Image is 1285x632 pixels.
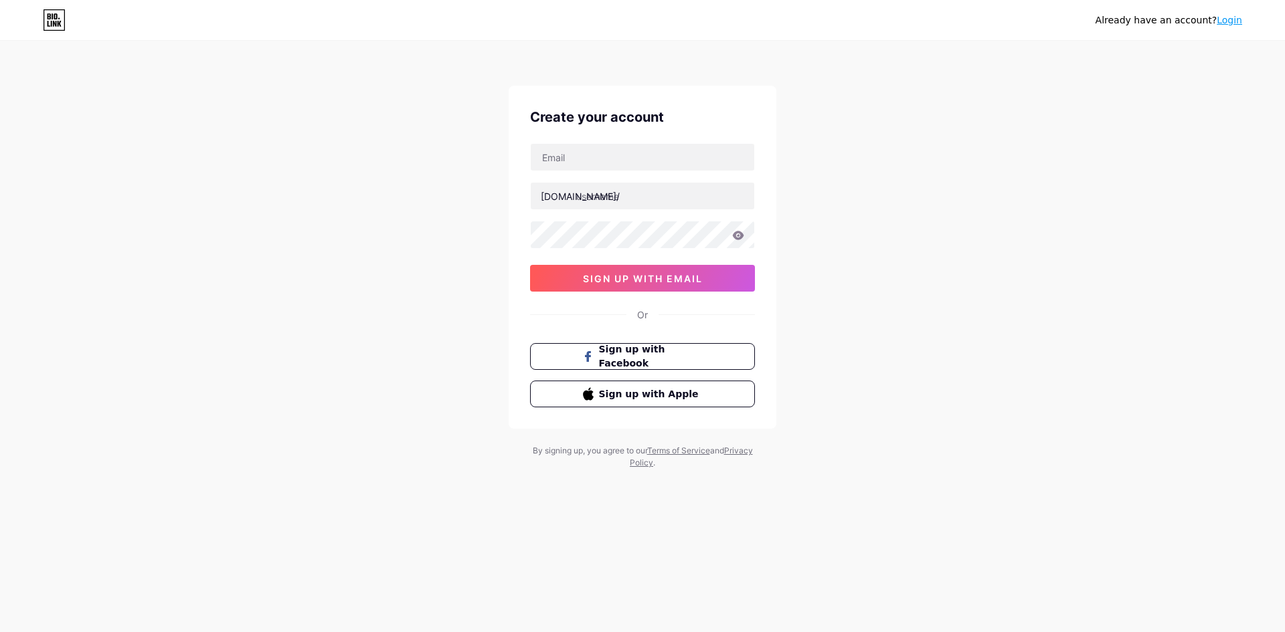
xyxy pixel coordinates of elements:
input: username [531,183,754,209]
span: sign up with email [583,273,703,284]
input: Email [531,144,754,171]
div: Create your account [530,107,755,127]
span: Sign up with Facebook [599,342,703,371]
div: Already have an account? [1096,13,1242,27]
button: Sign up with Apple [530,381,755,407]
button: sign up with email [530,265,755,292]
a: Login [1217,15,1242,25]
span: Sign up with Apple [599,387,703,401]
button: Sign up with Facebook [530,343,755,370]
a: Terms of Service [647,445,710,455]
div: [DOMAIN_NAME]/ [541,189,620,203]
div: Or [637,308,648,322]
div: By signing up, you agree to our and . [529,445,756,469]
